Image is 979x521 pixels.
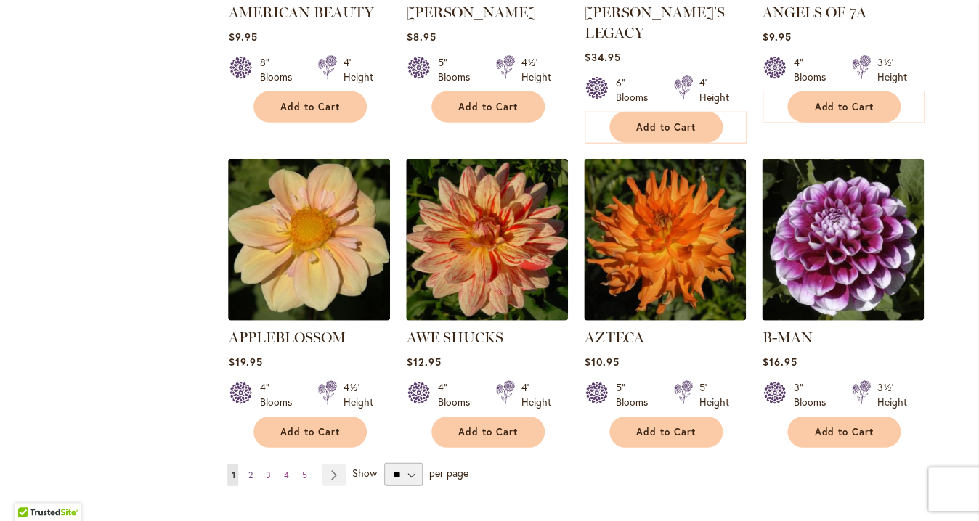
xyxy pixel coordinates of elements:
div: 4" Blooms [793,55,834,84]
button: Add to Cart [253,417,367,448]
div: 3" Blooms [793,380,834,409]
button: Add to Cart [253,91,367,123]
a: AMERICAN BEAUTY [228,4,373,21]
span: 1 [231,469,235,480]
div: 3½' Height [877,380,906,409]
a: 3 [261,464,274,486]
a: 4 [280,464,292,486]
a: AZTECA [584,310,746,324]
div: 4" Blooms [437,380,478,409]
span: 2 [248,469,252,480]
span: $8.95 [406,30,436,44]
span: $9.95 [762,30,791,44]
span: $19.95 [228,355,262,369]
a: APPLEBLOSSOM [228,310,390,324]
a: AZTECA [584,329,643,346]
a: AWE SHUCKS [406,310,568,324]
span: $12.95 [406,355,441,369]
img: AWE SHUCKS [406,159,568,321]
a: APPLEBLOSSOM [228,329,345,346]
span: Add to Cart [280,426,340,438]
div: 3½' Height [877,55,906,84]
button: Add to Cart [609,112,723,143]
button: Add to Cart [431,417,545,448]
a: AWE SHUCKS [406,329,503,346]
span: 5 [301,469,306,480]
a: [PERSON_NAME] [406,4,535,21]
span: Show [352,467,376,480]
span: Add to Cart [636,121,696,134]
iframe: Launch Accessibility Center [11,469,52,510]
span: Add to Cart [458,426,518,438]
div: 5" Blooms [615,380,656,409]
button: Add to Cart [787,91,901,123]
div: 4½' Height [521,55,551,84]
img: APPLEBLOSSOM [228,159,390,321]
span: $34.95 [584,50,620,64]
span: Add to Cart [814,101,874,113]
span: Add to Cart [458,101,518,113]
div: 8" Blooms [259,55,300,84]
a: B-MAN [762,329,812,346]
span: 3 [265,469,270,480]
span: $10.95 [584,355,619,369]
span: per page [429,467,468,480]
div: 5' Height [699,380,728,409]
button: Add to Cart [431,91,545,123]
img: AZTECA [584,159,746,321]
div: 6" Blooms [615,75,656,104]
span: $16.95 [762,355,797,369]
button: Add to Cart [787,417,901,448]
a: B-MAN [762,310,924,324]
div: 4' Height [521,380,551,409]
div: 4½' Height [343,380,373,409]
span: Add to Cart [814,426,874,438]
span: 4 [283,469,288,480]
button: Add to Cart [609,417,723,448]
a: 2 [244,464,256,486]
span: $9.95 [228,30,257,44]
img: B-MAN [762,159,924,321]
div: 4' Height [343,55,373,84]
span: Add to Cart [636,426,696,438]
span: Add to Cart [280,101,340,113]
a: [PERSON_NAME]'S LEGACY [584,4,724,41]
div: 4" Blooms [259,380,300,409]
div: 4' Height [699,75,728,104]
a: 5 [298,464,310,486]
div: 5" Blooms [437,55,478,84]
a: ANGELS OF 7A [762,4,866,21]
